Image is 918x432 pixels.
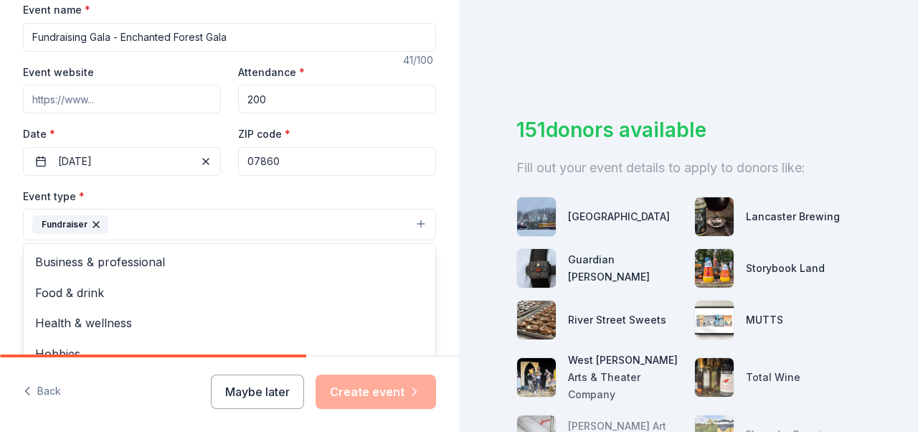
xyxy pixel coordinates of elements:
[23,243,436,415] div: Fundraiser
[35,344,424,363] span: Hobbies
[23,209,436,240] button: Fundraiser
[35,314,424,332] span: Health & wellness
[32,215,108,234] div: Fundraiser
[35,253,424,271] span: Business & professional
[35,283,424,302] span: Food & drink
